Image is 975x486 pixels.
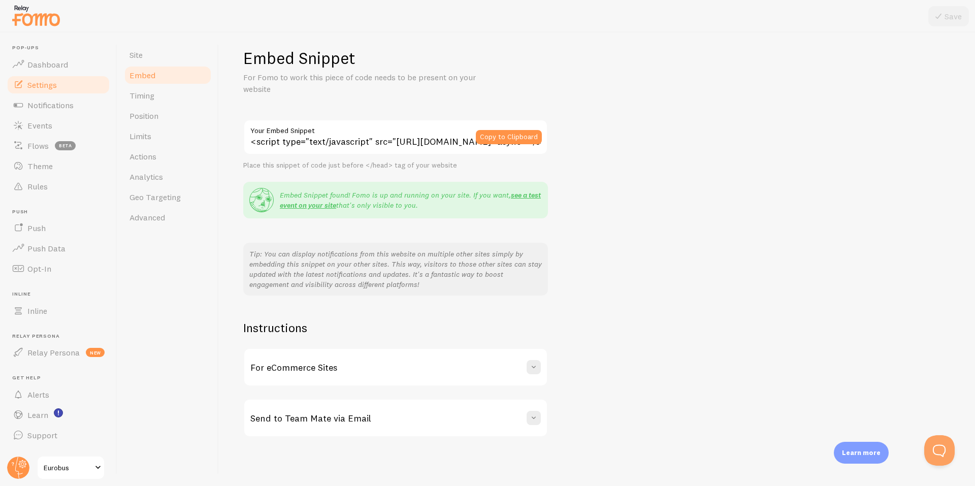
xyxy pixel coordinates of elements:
[129,212,165,222] span: Advanced
[123,65,212,85] a: Embed
[129,131,151,141] span: Limits
[243,320,548,336] h2: Instructions
[37,456,105,480] a: Eurobus
[250,362,337,373] h3: For eCommerce Sites
[249,249,542,289] p: Tip: You can display notifications from this website on multiple other sites simply by embedding ...
[27,223,46,233] span: Push
[6,342,111,363] a: Relay Persona new
[6,156,111,176] a: Theme
[123,207,212,228] a: Advanced
[6,54,111,75] a: Dashboard
[129,50,143,60] span: Site
[250,412,371,424] h3: Send to Team Mate via Email
[280,190,542,210] p: Embed Snippet found! Fomo is up and running on your site. If you want, that's only visible to you.
[129,70,155,80] span: Embed
[129,151,156,161] span: Actions
[44,462,92,474] span: Eurobus
[6,384,111,405] a: Alerts
[129,90,154,101] span: Timing
[834,442,889,464] div: Learn more
[27,100,74,110] span: Notifications
[27,181,48,191] span: Rules
[6,405,111,425] a: Learn
[12,375,111,381] span: Get Help
[6,115,111,136] a: Events
[27,161,53,171] span: Theme
[27,59,68,70] span: Dashboard
[12,45,111,51] span: Pop-ups
[243,119,548,137] label: Your Embed Snippet
[129,111,158,121] span: Position
[27,430,57,440] span: Support
[27,410,48,420] span: Learn
[27,306,47,316] span: Inline
[12,333,111,340] span: Relay Persona
[6,75,111,95] a: Settings
[123,85,212,106] a: Timing
[6,136,111,156] a: Flows beta
[11,3,61,28] img: fomo-relay-logo-orange.svg
[123,187,212,207] a: Geo Targeting
[6,258,111,279] a: Opt-In
[6,218,111,238] a: Push
[27,347,80,358] span: Relay Persona
[123,167,212,187] a: Analytics
[27,390,49,400] span: Alerts
[12,209,111,215] span: Push
[243,48,951,69] h1: Embed Snippet
[129,192,181,202] span: Geo Targeting
[280,190,541,210] a: see a test event on your site
[86,348,105,357] span: new
[27,243,66,253] span: Push Data
[6,176,111,197] a: Rules
[924,435,955,466] iframe: Help Scout Beacon - Open
[123,45,212,65] a: Site
[27,141,49,151] span: Flows
[55,141,76,150] span: beta
[27,264,51,274] span: Opt-In
[476,130,542,144] button: Copy to Clipboard
[243,161,548,170] div: Place this snippet of code just before </head> tag of your website
[6,95,111,115] a: Notifications
[27,120,52,131] span: Events
[243,72,487,95] p: For Fomo to work this piece of code needs to be present on your website
[6,301,111,321] a: Inline
[842,448,881,458] p: Learn more
[27,80,57,90] span: Settings
[54,408,63,417] svg: <p>Watch New Feature Tutorials!</p>
[6,238,111,258] a: Push Data
[6,425,111,445] a: Support
[129,172,163,182] span: Analytics
[12,291,111,298] span: Inline
[123,146,212,167] a: Actions
[123,106,212,126] a: Position
[123,126,212,146] a: Limits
